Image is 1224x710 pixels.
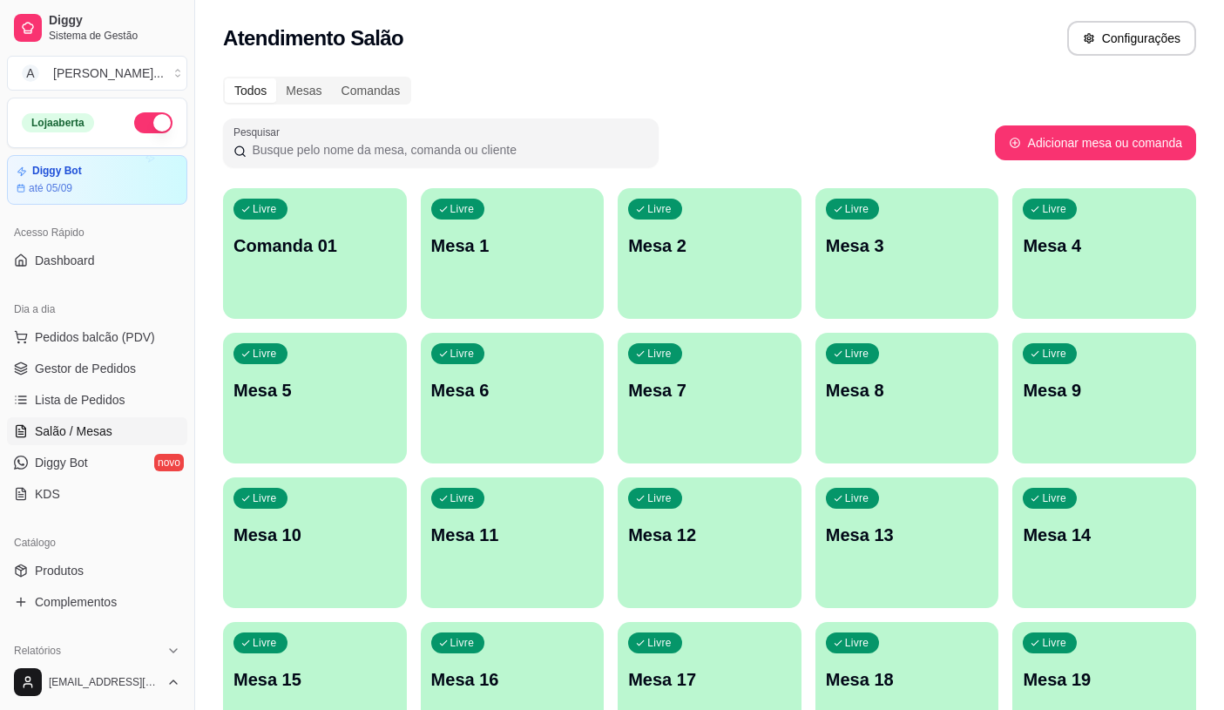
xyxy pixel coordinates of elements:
button: LivreMesa 5 [223,333,407,463]
button: LivreMesa 2 [618,188,801,319]
p: Mesa 3 [826,233,989,258]
button: Adicionar mesa ou comanda [995,125,1196,160]
p: Livre [647,491,672,505]
button: Alterar Status [134,112,172,133]
p: Mesa 1 [431,233,594,258]
button: Configurações [1067,21,1196,56]
article: até 05/09 [29,181,72,195]
p: Mesa 4 [1023,233,1186,258]
p: Mesa 8 [826,378,989,402]
p: Mesa 9 [1023,378,1186,402]
p: Mesa 16 [431,667,594,692]
a: Diggy Botaté 05/09 [7,155,187,205]
span: Produtos [35,562,84,579]
p: Livre [1042,202,1066,216]
a: Salão / Mesas [7,417,187,445]
p: Livre [450,636,475,650]
p: Mesa 14 [1023,523,1186,547]
article: Diggy Bot [32,165,82,178]
div: Comandas [332,78,410,103]
p: Livre [253,491,277,505]
div: Catálogo [7,529,187,557]
button: LivreMesa 8 [815,333,999,463]
span: Pedidos balcão (PDV) [35,328,155,346]
button: LivreMesa 14 [1012,477,1196,608]
button: LivreMesa 7 [618,333,801,463]
span: Lista de Pedidos [35,391,125,409]
button: LivreMesa 10 [223,477,407,608]
p: Livre [1042,347,1066,361]
p: Livre [253,636,277,650]
span: KDS [35,485,60,503]
span: Sistema de Gestão [49,29,180,43]
p: Livre [845,202,869,216]
button: Select a team [7,56,187,91]
span: Dashboard [35,252,95,269]
button: LivreMesa 4 [1012,188,1196,319]
button: LivreMesa 13 [815,477,999,608]
p: Mesa 13 [826,523,989,547]
span: Gestor de Pedidos [35,360,136,377]
button: LivreMesa 12 [618,477,801,608]
a: Lista de Pedidos [7,386,187,414]
p: Mesa 17 [628,667,791,692]
a: Produtos [7,557,187,585]
p: Livre [647,347,672,361]
span: [EMAIL_ADDRESS][DOMAIN_NAME] [49,675,159,689]
p: Mesa 5 [233,378,396,402]
div: Acesso Rápido [7,219,187,247]
p: Livre [253,347,277,361]
a: KDS [7,480,187,508]
p: Livre [450,491,475,505]
p: Mesa 12 [628,523,791,547]
p: Livre [647,202,672,216]
p: Livre [253,202,277,216]
p: Livre [845,347,869,361]
p: Mesa 7 [628,378,791,402]
p: Mesa 11 [431,523,594,547]
a: Dashboard [7,247,187,274]
span: Diggy Bot [35,454,88,471]
p: Livre [1042,491,1066,505]
p: Comanda 01 [233,233,396,258]
button: LivreComanda 01 [223,188,407,319]
button: Pedidos balcão (PDV) [7,323,187,351]
span: Diggy [49,13,180,29]
p: Mesa 18 [826,667,989,692]
p: Livre [1042,636,1066,650]
p: Livre [845,491,869,505]
span: Salão / Mesas [35,423,112,440]
p: Livre [845,636,869,650]
button: LivreMesa 3 [815,188,999,319]
a: Gestor de Pedidos [7,355,187,382]
a: Complementos [7,588,187,616]
div: Dia a dia [7,295,187,323]
button: LivreMesa 9 [1012,333,1196,463]
a: DiggySistema de Gestão [7,7,187,49]
p: Livre [450,347,475,361]
button: [EMAIL_ADDRESS][DOMAIN_NAME] [7,661,187,703]
span: A [22,64,39,82]
h2: Atendimento Salão [223,24,403,52]
span: Relatórios [14,644,61,658]
button: LivreMesa 1 [421,188,605,319]
input: Pesquisar [247,141,648,159]
p: Mesa 10 [233,523,396,547]
label: Pesquisar [233,125,286,139]
p: Mesa 19 [1023,667,1186,692]
div: [PERSON_NAME] ... [53,64,164,82]
p: Mesa 6 [431,378,594,402]
p: Livre [647,636,672,650]
button: LivreMesa 6 [421,333,605,463]
p: Mesa 15 [233,667,396,692]
span: Complementos [35,593,117,611]
div: Loja aberta [22,113,94,132]
p: Mesa 2 [628,233,791,258]
p: Livre [450,202,475,216]
a: Diggy Botnovo [7,449,187,477]
button: LivreMesa 11 [421,477,605,608]
div: Mesas [276,78,331,103]
div: Todos [225,78,276,103]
